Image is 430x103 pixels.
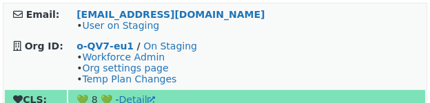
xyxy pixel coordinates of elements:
strong: Email: [26,9,60,20]
strong: Org ID: [25,41,63,51]
a: [EMAIL_ADDRESS][DOMAIN_NAME] [76,9,265,20]
a: Org settings page [82,62,168,73]
span: • [76,20,159,31]
a: Workforce Admin [82,51,165,62]
a: o-QV7-eu1 [76,41,134,51]
a: On Staging [143,41,197,51]
a: Temp Plan Changes [82,73,176,84]
a: User on Staging [82,20,159,31]
strong: / [137,41,141,51]
span: • • • [76,51,176,84]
